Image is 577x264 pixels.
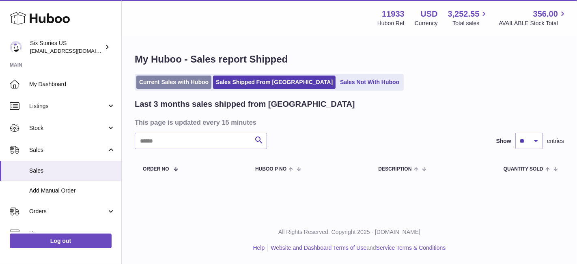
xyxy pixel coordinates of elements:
[415,19,438,27] div: Currency
[29,80,115,88] span: My Dashboard
[547,137,564,145] span: entries
[29,124,107,132] span: Stock
[337,76,402,89] a: Sales Not With Huboo
[504,167,543,172] span: Quantity Sold
[30,48,119,54] span: [EMAIL_ADDRESS][DOMAIN_NAME]
[29,146,107,154] span: Sales
[136,76,211,89] a: Current Sales with Huboo
[29,187,115,195] span: Add Manual Order
[420,9,437,19] strong: USD
[452,19,489,27] span: Total sales
[135,99,355,110] h2: Last 3 months sales shipped from [GEOGRAPHIC_DATA]
[29,208,107,215] span: Orders
[268,244,446,252] li: and
[10,234,112,248] a: Log out
[29,229,115,237] span: Usage
[10,41,22,53] img: internalAdmin-11933@internal.huboo.com
[448,9,480,19] span: 3,252.55
[29,102,107,110] span: Listings
[29,167,115,175] span: Sales
[213,76,336,89] a: Sales Shipped From [GEOGRAPHIC_DATA]
[378,167,411,172] span: Description
[135,118,562,127] h3: This page is updated every 15 minutes
[271,245,366,251] a: Website and Dashboard Terms of Use
[448,9,489,27] a: 3,252.55 Total sales
[253,245,265,251] a: Help
[499,19,567,27] span: AVAILABLE Stock Total
[496,137,511,145] label: Show
[255,167,286,172] span: Huboo P no
[377,19,405,27] div: Huboo Ref
[30,39,103,55] div: Six Stories US
[128,228,571,236] p: All Rights Reserved. Copyright 2025 - [DOMAIN_NAME]
[382,9,405,19] strong: 11933
[499,9,567,27] a: 356.00 AVAILABLE Stock Total
[143,167,169,172] span: Order No
[376,245,446,251] a: Service Terms & Conditions
[533,9,558,19] span: 356.00
[135,53,564,66] h1: My Huboo - Sales report Shipped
